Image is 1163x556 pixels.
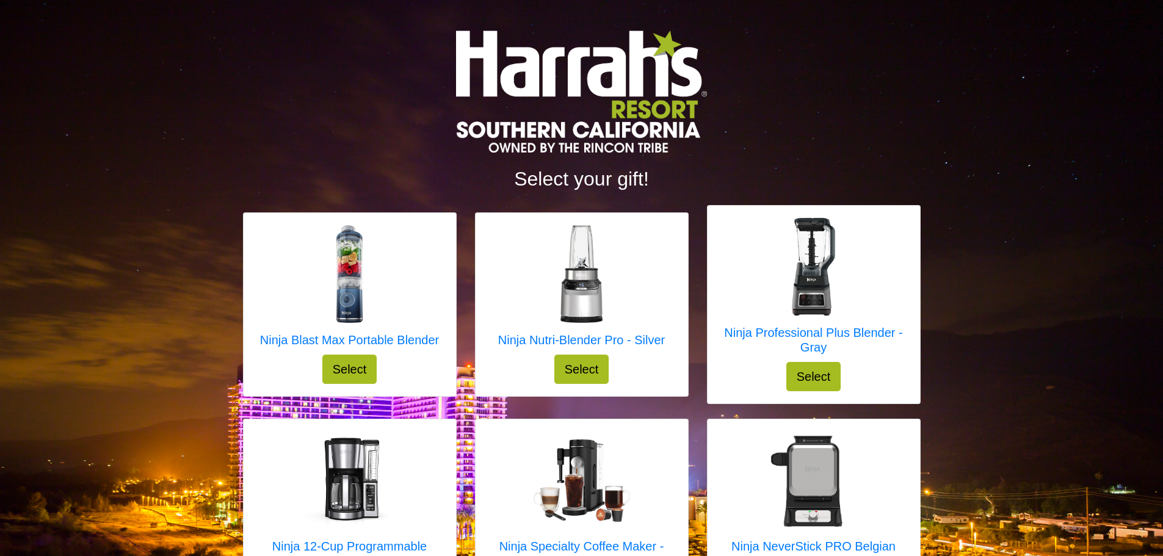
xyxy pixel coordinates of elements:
img: Ninja Nutri-Blender Pro - Silver [532,225,630,323]
img: Ninja Specialty Coffee Maker - Black [533,439,631,522]
img: Logo [456,31,706,153]
a: Ninja Blast Max Portable Blender Ninja Blast Max Portable Blender [260,225,439,355]
img: Ninja NeverStick PRO Belgian Waffle Maker [765,431,863,529]
h2: Select your gift! [243,167,921,190]
button: Select [322,355,377,384]
a: Ninja Nutri-Blender Pro - Silver Ninja Nutri-Blender Pro - Silver [498,225,665,355]
img: Ninja Blast Max Portable Blender [300,225,398,323]
img: Ninja 12-Cup Programmable Coffee Brewer [301,431,399,529]
button: Select [554,355,609,384]
a: Ninja Professional Plus Blender - Gray Ninja Professional Plus Blender - Gray [720,218,908,362]
h5: Ninja Blast Max Portable Blender [260,333,439,347]
h5: Ninja Nutri-Blender Pro - Silver [498,333,665,347]
img: Ninja Professional Plus Blender - Gray [765,218,863,316]
h5: Ninja Professional Plus Blender - Gray [720,325,908,355]
button: Select [786,362,841,391]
